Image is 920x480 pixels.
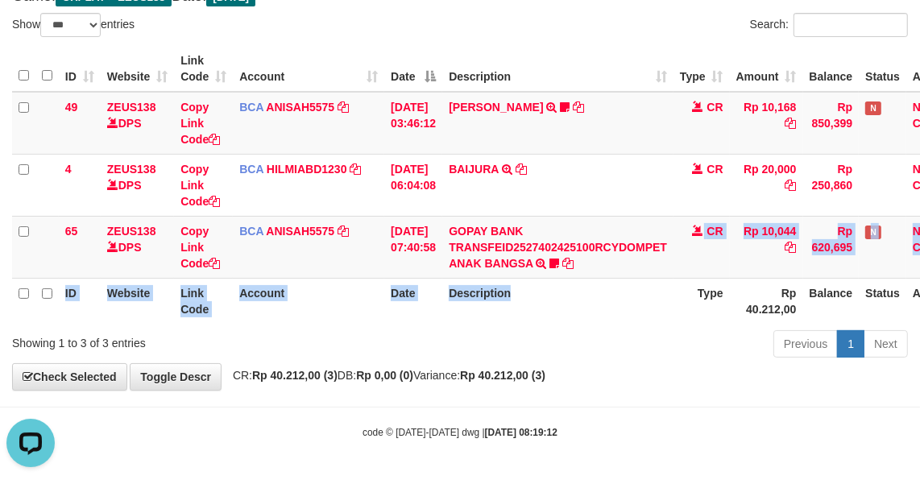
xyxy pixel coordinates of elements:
label: Search: [750,13,908,37]
strong: Rp 40.212,00 (3) [460,369,545,382]
th: Date: activate to sort column descending [384,46,442,92]
span: BCA [239,225,263,238]
a: ANISAH5575 [266,101,334,114]
span: CR [707,101,723,114]
a: Check Selected [12,363,127,391]
div: Showing 1 to 3 of 3 entries [12,329,371,351]
a: Copy Link Code [180,101,220,146]
button: Open LiveChat chat widget [6,6,55,55]
input: Search: [794,13,908,37]
th: Description [442,278,673,324]
a: Copy Rp 20,000 to clipboard [785,179,797,192]
td: Rp 250,860 [803,154,860,216]
a: ZEUS138 [107,101,156,114]
small: code © [DATE]-[DATE] dwg | [363,427,557,438]
a: Copy Rp 10,168 to clipboard [785,117,797,130]
a: ANISAH5575 [266,225,334,238]
a: Copy HILMIABD1230 to clipboard [350,163,361,176]
a: Copy ANISAH5575 to clipboard [338,225,349,238]
a: ZEUS138 [107,225,156,238]
label: Show entries [12,13,135,37]
a: Copy ANISAH5575 to clipboard [338,101,349,114]
span: BCA [239,163,263,176]
span: BCA [239,101,263,114]
th: Status [859,46,906,92]
span: 65 [65,225,78,238]
td: DPS [101,92,174,155]
td: Rp 10,168 [730,92,803,155]
span: 49 [65,101,78,114]
th: Balance [803,278,860,324]
a: Previous [773,330,838,358]
span: CR: DB: Variance: [225,369,545,382]
a: Toggle Descr [130,363,222,391]
td: [DATE] 06:04:08 [384,154,442,216]
th: Website: activate to sort column ascending [101,46,174,92]
select: Showentries [40,13,101,37]
span: CR [707,225,723,238]
th: Type [673,278,730,324]
td: Rp 850,399 [803,92,860,155]
td: [DATE] 07:40:58 [384,216,442,278]
a: Next [864,330,908,358]
strong: Rp 0,00 (0) [356,369,413,382]
a: Copy Rp 10,044 to clipboard [785,241,797,254]
span: 4 [65,163,72,176]
a: Copy INA PAUJANAH to clipboard [573,101,584,114]
a: Copy BAIJURA to clipboard [516,163,527,176]
th: Description: activate to sort column ascending [442,46,673,92]
span: Has Note [865,226,881,239]
a: Copy GOPAY BANK TRANSFEID2527402425100RCYDOMPET ANAK BANGSA to clipboard [562,257,574,270]
th: Date [384,278,442,324]
td: Rp 620,695 [803,216,860,278]
td: DPS [101,154,174,216]
a: Copy Link Code [180,225,220,270]
th: ID [59,278,101,324]
a: Copy Link Code [180,163,220,208]
span: Has Note [865,101,881,115]
a: HILMIABD1230 [267,163,347,176]
a: 1 [837,330,864,358]
th: Link Code: activate to sort column ascending [174,46,233,92]
a: BAIJURA [449,163,499,176]
th: Balance [803,46,860,92]
th: Account [233,278,384,324]
th: Link Code [174,278,233,324]
th: Status [859,278,906,324]
td: Rp 10,044 [730,216,803,278]
span: CR [707,163,723,176]
th: Amount: activate to sort column ascending [730,46,803,92]
td: [DATE] 03:46:12 [384,92,442,155]
th: ID: activate to sort column ascending [59,46,101,92]
td: DPS [101,216,174,278]
td: Rp 20,000 [730,154,803,216]
th: Account: activate to sort column ascending [233,46,384,92]
th: Rp 40.212,00 [730,278,803,324]
a: [PERSON_NAME] [449,101,543,114]
strong: Rp 40.212,00 (3) [252,369,338,382]
th: Type: activate to sort column ascending [673,46,730,92]
a: GOPAY BANK TRANSFEID2527402425100RCYDOMPET ANAK BANGSA [449,225,667,270]
a: ZEUS138 [107,163,156,176]
th: Website [101,278,174,324]
strong: [DATE] 08:19:12 [485,427,557,438]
